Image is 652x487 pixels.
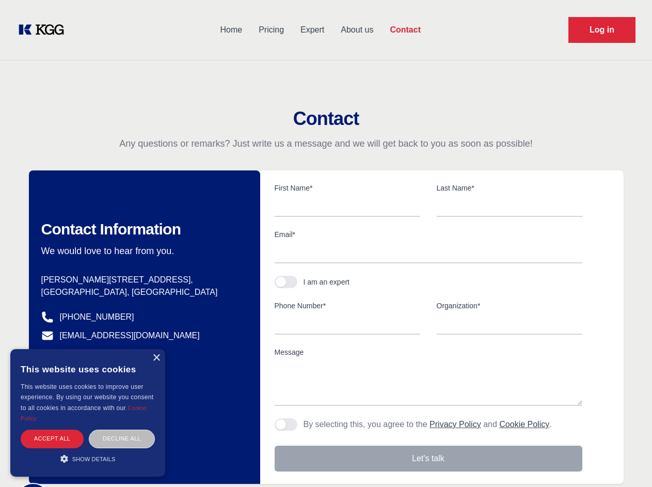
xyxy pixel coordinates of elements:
iframe: Chat Widget [600,437,652,487]
a: Privacy Policy [430,420,481,429]
a: Cookie Policy [21,405,147,421]
h2: Contact Information [41,220,244,239]
label: Message [275,347,582,357]
a: Pricing [250,17,292,43]
a: Request Demo [568,17,635,43]
label: Last Name* [437,183,582,193]
a: Expert [292,17,332,43]
p: By selecting this, you agree to the and . [304,418,552,431]
label: Organization* [437,301,582,311]
div: This website uses cookies [21,357,155,382]
div: Close [152,354,160,362]
label: Email* [275,229,582,240]
a: Cookie Policy [499,420,549,429]
h2: Contact [12,108,640,129]
div: Decline all [89,430,155,448]
label: Phone Number* [275,301,420,311]
button: Let's talk [275,446,582,472]
a: @knowledgegategroup [41,348,144,360]
a: Home [212,17,250,43]
a: [EMAIL_ADDRESS][DOMAIN_NAME] [60,329,200,342]
a: KOL Knowledge Platform: Talk to Key External Experts (KEE) [17,22,72,38]
label: First Name* [275,183,420,193]
span: This website uses cookies to improve user experience. By using our website you consent to all coo... [21,383,153,412]
div: Show details [21,453,155,464]
p: Any questions or remarks? Just write us a message and we will get back to you as soon as possible! [12,137,640,150]
div: Accept all [21,430,84,448]
a: Contact [381,17,429,43]
p: [GEOGRAPHIC_DATA], [GEOGRAPHIC_DATA] [41,286,244,299]
div: I am an expert [304,277,350,287]
span: Show details [72,456,116,462]
p: [PERSON_NAME][STREET_ADDRESS], [41,274,244,286]
a: About us [332,17,381,43]
a: [PHONE_NUMBER] [60,311,134,323]
p: We would love to hear from you. [41,245,244,257]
